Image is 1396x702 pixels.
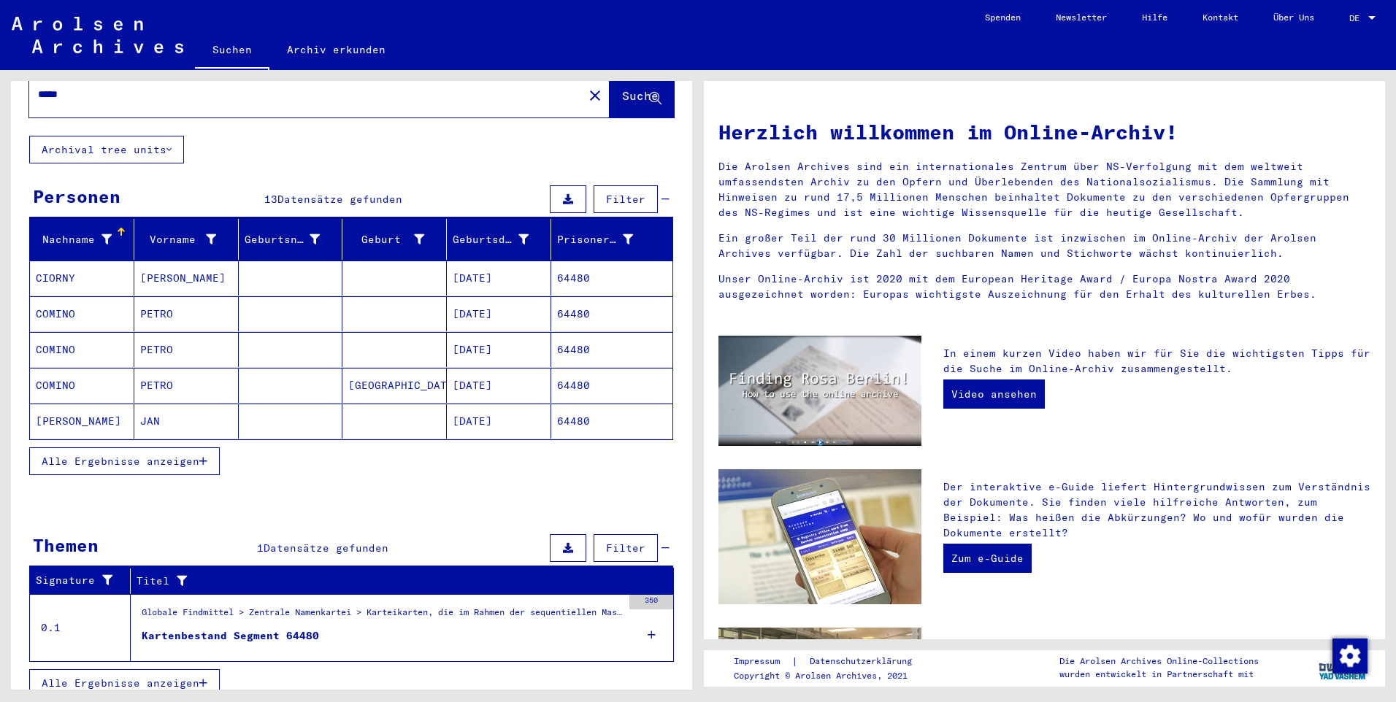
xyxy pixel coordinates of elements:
[447,332,551,367] mat-cell: [DATE]
[447,219,551,260] mat-header-cell: Geburtsdatum
[137,574,637,589] div: Titel
[610,72,674,117] button: Suche
[30,261,134,296] mat-cell: CIORNY
[134,332,239,367] mat-cell: PETRO
[943,346,1370,377] p: In einem kurzen Video haben wir für Sie die wichtigsten Tipps für die Suche im Online-Archiv zusa...
[594,185,658,213] button: Filter
[29,447,220,475] button: Alle Ergebnisse anzeigen
[557,228,655,251] div: Prisoner #
[734,654,929,669] div: |
[551,219,672,260] mat-header-cell: Prisoner #
[257,541,264,555] span: 1
[30,404,134,439] mat-cell: [PERSON_NAME]
[551,261,672,296] mat-cell: 64480
[142,628,319,644] div: Kartenbestand Segment 64480
[245,232,321,247] div: Geburtsname
[277,193,402,206] span: Datensätze gefunden
[734,669,929,682] p: Copyright © Arolsen Archives, 2021
[447,368,551,403] mat-cell: [DATE]
[943,544,1032,573] a: Zum e-Guide
[1059,668,1259,681] p: wurden entwickelt in Partnerschaft mit
[140,228,238,251] div: Vorname
[453,228,551,251] div: Geburtsdatum
[551,404,672,439] mat-cell: 64480
[134,261,239,296] mat-cell: [PERSON_NAME]
[1059,655,1259,668] p: Die Arolsen Archives Online-Collections
[718,469,921,604] img: eguide.jpg
[622,88,659,103] span: Suche
[134,404,239,439] mat-cell: JAN
[137,569,656,593] div: Titel
[453,232,529,247] div: Geburtsdatum
[30,368,134,403] mat-cell: COMINO
[943,379,1045,409] a: Video ansehen
[134,219,239,260] mat-header-cell: Vorname
[42,455,199,468] span: Alle Ergebnisse anzeigen
[29,669,220,697] button: Alle Ergebnisse anzeigen
[36,573,112,588] div: Signature
[551,296,672,331] mat-cell: 64480
[36,232,112,247] div: Nachname
[606,541,645,555] span: Filter
[734,654,791,669] a: Impressum
[718,231,1370,261] p: Ein großer Teil der rund 30 Millionen Dokumente ist inzwischen im Online-Archiv der Arolsen Archi...
[586,87,604,104] mat-icon: close
[718,117,1370,147] h1: Herzlich willkommen im Online-Archiv!
[42,676,199,690] span: Alle Ergebnisse anzeigen
[348,232,424,247] div: Geburt‏
[342,219,447,260] mat-header-cell: Geburt‏
[134,368,239,403] mat-cell: PETRO
[551,368,672,403] mat-cell: 64480
[134,296,239,331] mat-cell: PETRO
[1332,639,1368,674] img: Zustimmung ändern
[30,219,134,260] mat-header-cell: Nachname
[30,296,134,331] mat-cell: COMINO
[140,232,216,247] div: Vorname
[348,228,446,251] div: Geburt‏
[1332,638,1367,673] div: Zustimmung ändern
[1349,13,1365,23] span: DE
[30,594,131,661] td: 0.1
[718,336,921,446] img: video.jpg
[447,296,551,331] mat-cell: [DATE]
[30,332,134,367] mat-cell: COMINO
[447,261,551,296] mat-cell: [DATE]
[551,332,672,367] mat-cell: 64480
[606,193,645,206] span: Filter
[1316,649,1370,686] img: yv_logo.png
[142,606,622,626] div: Globale Findmittel > Zentrale Namenkartei > Karteikarten, die im Rahmen der sequentiellen Massend...
[447,404,551,439] mat-cell: [DATE]
[36,569,130,593] div: Signature
[245,228,342,251] div: Geburtsname
[264,541,388,555] span: Datensätze gefunden
[718,159,1370,220] p: Die Arolsen Archives sind ein internationales Zentrum über NS-Verfolgung mit dem weltweit umfasse...
[943,638,1370,699] p: Zusätzlich zu Ihrer eigenen Recherche haben Sie die Möglichkeit, eine Anfrage an die Arolsen Arch...
[342,368,447,403] mat-cell: [GEOGRAPHIC_DATA]
[195,32,269,70] a: Suchen
[33,183,120,209] div: Personen
[629,595,673,609] div: 350
[798,654,929,669] a: Datenschutzerklärung
[557,232,633,247] div: Prisoner #
[33,532,99,558] div: Themen
[269,32,403,67] a: Archiv erkunden
[943,479,1370,541] p: Der interaktive e-Guide liefert Hintergrundwissen zum Verständnis der Dokumente. Sie finden viele...
[264,193,277,206] span: 13
[29,136,184,163] button: Archival tree units
[718,271,1370,302] p: Unser Online-Archiv ist 2020 mit dem European Heritage Award / Europa Nostra Award 2020 ausgezeic...
[12,17,183,53] img: Arolsen_neg.svg
[239,219,343,260] mat-header-cell: Geburtsname
[36,228,134,251] div: Nachname
[594,534,658,562] button: Filter
[580,80,610,109] button: Clear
